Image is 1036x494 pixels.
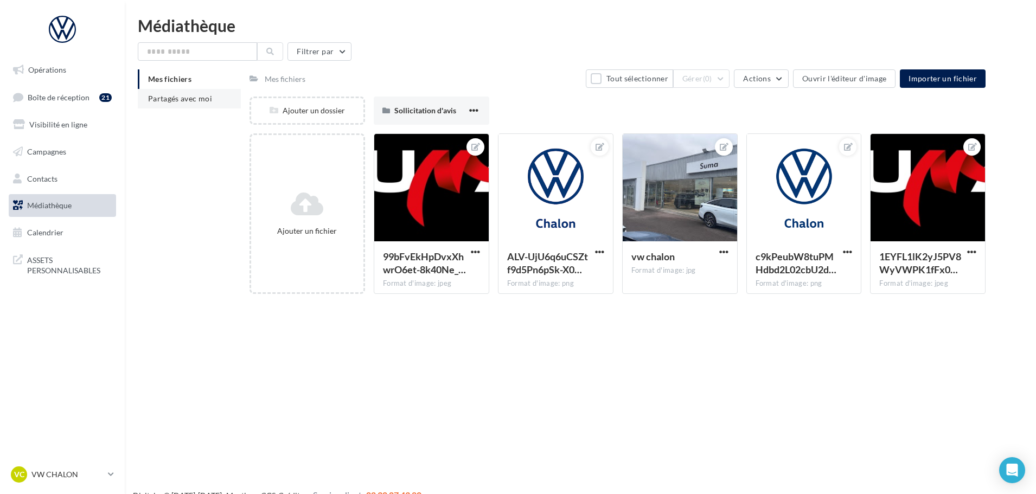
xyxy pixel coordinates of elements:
div: 21 [99,93,112,102]
button: Actions [734,69,788,88]
span: Sollicitation d'avis [394,106,456,115]
button: Tout sélectionner [586,69,673,88]
div: Ajouter un dossier [251,105,363,116]
span: c9kPeubW8tuPMHdbd2L02cbU2d8hmiJgFh9ew43NLDmKkV8nbBwHQi8hbUGX6SjbfpLmNAa570RrSkV0oQ=s0 [756,251,836,275]
a: Opérations [7,59,118,81]
span: (0) [703,74,712,83]
div: Format d'image: jpeg [879,279,976,288]
span: ASSETS PERSONNALISABLES [27,253,112,276]
div: Format d'image: jpeg [383,279,480,288]
span: Visibilité en ligne [29,120,87,129]
span: Calendrier [27,228,63,237]
div: Format d'image: jpg [631,266,728,275]
span: Médiathèque [27,201,72,210]
div: Format d'image: png [507,279,604,288]
span: Partagés avec moi [148,94,212,103]
a: Boîte de réception21 [7,86,118,109]
button: Importer un fichier [900,69,986,88]
div: Médiathèque [138,17,1023,34]
a: Campagnes [7,140,118,163]
div: Open Intercom Messenger [999,457,1025,483]
button: Filtrer par [287,42,351,61]
span: Actions [743,74,770,83]
div: Ajouter un fichier [255,226,359,236]
span: 99bFvEkHpDvxXhwrO6et-8k40Ne_Z-bcbm-QFv91Fm-giQuoe0XtuxUE7MPETYVeaz5NaTsERWxCrP-p-Q=s0 [383,251,466,275]
span: 1EYFL1lK2yJ5PV8WyVWPK1fFx07KsogsyYBO0xUXMwEq8s8ucpDfkrmfiaDgJNdjFqv3k10Vbcz03Xuc7A=s0 [879,251,961,275]
a: Calendrier [7,221,118,244]
p: VW CHALON [31,469,104,480]
a: VC VW CHALON [9,464,116,485]
div: Mes fichiers [265,74,305,85]
span: Importer un fichier [909,74,977,83]
a: Contacts [7,168,118,190]
div: Format d'image: png [756,279,853,288]
span: ALV-UjU6q6uCSZtf9d5Pn6pSk-X0wtOhVwut3u6hmuh2wcx42vessgYI [507,251,588,275]
a: ASSETS PERSONNALISABLES [7,248,118,280]
a: Visibilité en ligne [7,113,118,136]
span: Contacts [27,174,57,183]
span: Boîte de réception [28,92,89,101]
span: VC [14,469,24,480]
button: Gérer(0) [673,69,730,88]
a: Médiathèque [7,194,118,217]
span: Opérations [28,65,66,74]
span: vw chalon [631,251,675,262]
button: Ouvrir l'éditeur d'image [793,69,896,88]
span: Campagnes [27,147,66,156]
span: Mes fichiers [148,74,191,84]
